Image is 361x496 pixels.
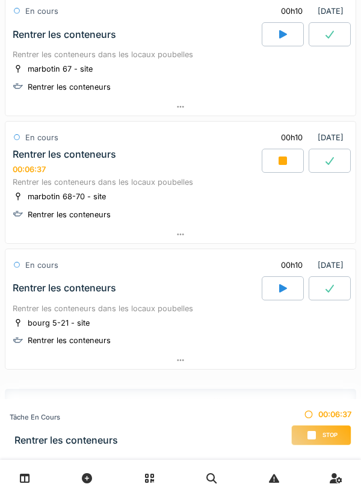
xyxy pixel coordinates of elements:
[14,435,118,446] h3: Rentrer les conteneurs
[13,149,116,160] div: Rentrer les conteneurs
[28,191,106,202] div: marbotin 68-70 - site
[28,63,93,75] div: marbotin 67 - site
[281,259,303,271] div: 00h10
[271,254,348,276] div: [DATE]
[13,282,116,294] div: Rentrer les conteneurs
[13,165,46,174] div: 00:06:37
[28,335,111,346] div: Rentrer les conteneurs
[13,176,348,188] div: Rentrer les conteneurs dans les locaux poubelles
[13,49,348,60] div: Rentrer les conteneurs dans les locaux poubelles
[13,303,348,314] div: Rentrer les conteneurs dans les locaux poubelles
[28,317,90,329] div: bourg 5-21 - site
[10,412,118,423] div: Tâche en cours
[281,132,303,143] div: 00h10
[25,132,58,143] div: En cours
[25,259,58,271] div: En cours
[28,81,111,93] div: Rentrer les conteneurs
[291,409,351,420] div: 00:06:37
[322,431,338,439] span: Stop
[281,5,303,17] div: 00h10
[28,209,111,220] div: Rentrer les conteneurs
[13,29,116,40] div: Rentrer les conteneurs
[271,126,348,149] div: [DATE]
[5,389,356,415] div: Plus d'autres tâches à afficher
[25,5,58,17] div: En cours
